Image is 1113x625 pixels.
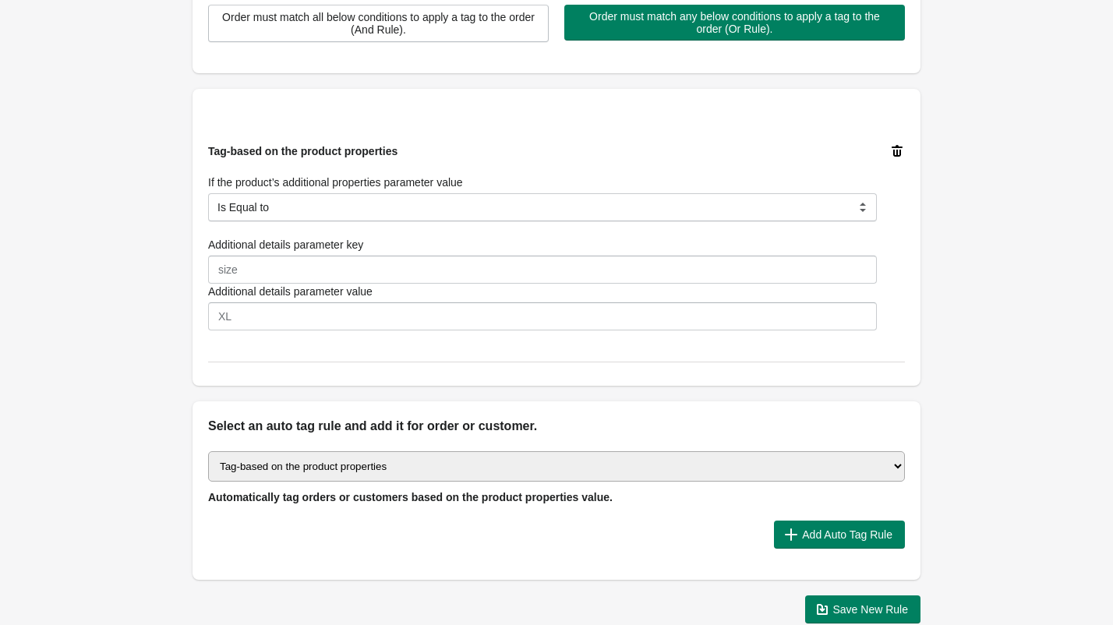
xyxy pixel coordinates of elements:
span: Order must match all below conditions to apply a tag to the order (And Rule). [221,11,535,36]
input: size [208,256,877,284]
label: Additional details parameter key [208,237,363,252]
span: Add Auto Tag Rule [802,528,892,541]
button: Order must match any below conditions to apply a tag to the order (Or Rule). [564,5,905,41]
label: If the product’s additional properties parameter value [208,175,463,190]
label: Additional details parameter value [208,284,373,299]
input: XL [208,302,877,330]
span: Order must match any below conditions to apply a tag to the order (Or Rule). [577,10,892,35]
button: Add Auto Tag Rule [774,521,905,549]
button: Order must match all below conditions to apply a tag to the order (And Rule). [208,5,549,42]
span: Tag-based on the product properties [208,145,397,157]
span: Automatically tag orders or customers based on the product properties value. [208,491,613,503]
button: Save New Rule [805,595,921,623]
h2: Select an auto tag rule and add it for order or customer. [208,417,905,436]
span: Save New Rule [833,603,909,616]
